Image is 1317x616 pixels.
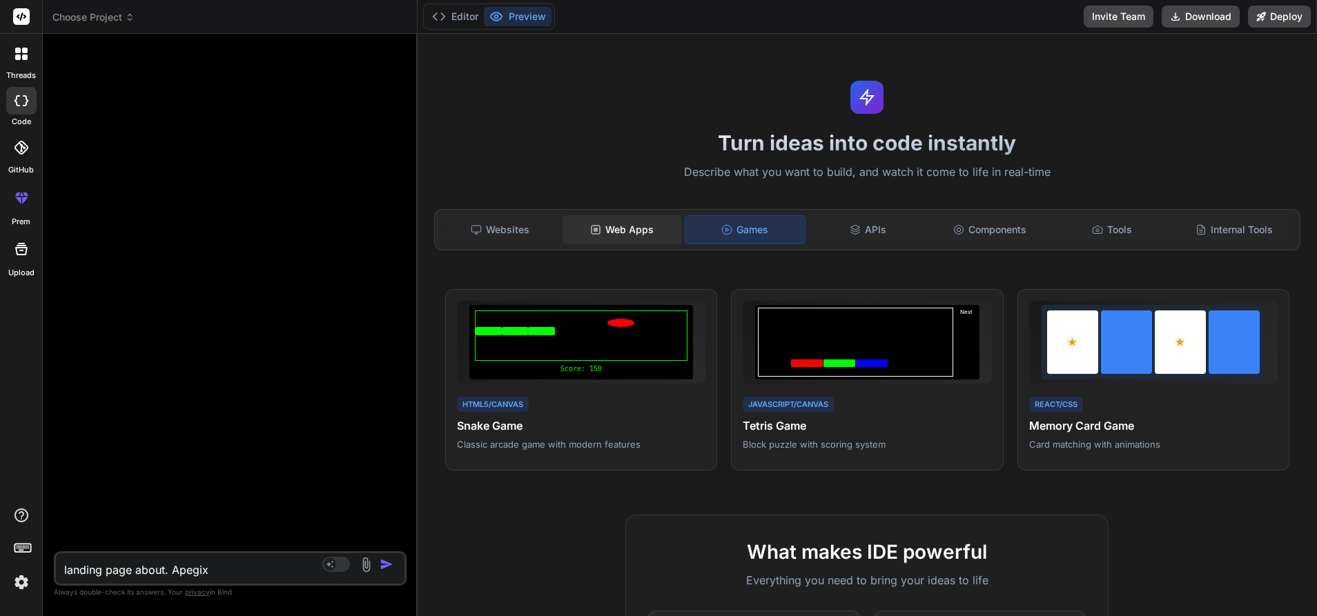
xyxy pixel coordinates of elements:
label: Upload [8,267,35,279]
label: code [12,116,31,128]
button: Download [1162,6,1240,28]
div: Web Apps [563,215,682,244]
button: Deploy [1248,6,1311,28]
div: Next [956,308,977,377]
label: threads [6,70,36,81]
div: Internal Tools [1175,215,1294,244]
p: Card matching with animations [1029,438,1278,450]
img: icon [380,557,393,571]
span: privacy [185,588,210,596]
span: Choose Project [52,10,135,24]
button: Preview [484,7,552,26]
div: JavaScript/Canvas [743,397,834,413]
button: Invite Team [1084,6,1153,28]
img: attachment [358,557,374,573]
div: Websites [440,215,560,244]
div: HTML5/Canvas [457,397,529,413]
h4: Memory Card Game [1029,417,1278,434]
div: React/CSS [1029,397,1083,413]
div: Tools [1053,215,1172,244]
div: Score: 150 [475,364,687,374]
button: Editor [427,7,484,26]
h4: Snake Game [457,417,705,434]
h4: Tetris Game [743,417,991,434]
h2: What makes IDE powerful [648,537,1086,566]
div: Components [930,215,1050,244]
label: GitHub [8,164,34,176]
p: Describe what you want to build, and watch it come to life in real-time [426,163,1309,181]
img: settings [10,570,33,594]
p: Classic arcade game with modern features [457,438,705,450]
label: prem [12,216,30,228]
p: Block puzzle with scoring system [743,438,991,450]
p: Always double-check its answers. Your in Bind [54,586,407,599]
p: Everything you need to bring your ideas to life [648,572,1086,588]
div: APIs [808,215,928,244]
div: Games [685,215,806,244]
h1: Turn ideas into code instantly [426,130,1309,155]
